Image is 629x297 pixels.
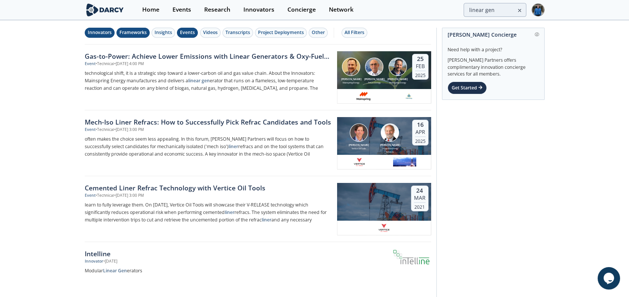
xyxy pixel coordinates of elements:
button: Frameworks [116,28,150,38]
div: Home [142,7,159,13]
div: Get Started [448,82,487,94]
a: Mech-Iso Liner Refracs: How to Successfully Pick Refrac Candidates and Tools Event •Technical•[DA... [85,110,431,176]
div: Other [312,29,325,36]
div: Mainspring Energy [386,81,409,84]
div: • [DATE] [103,258,117,264]
img: information.svg [535,33,539,37]
img: Kevin Walters [389,58,407,76]
div: Mech-Iso Liner Refracs: How to Successfully Pick Refrac Candidates and Tools [85,117,332,127]
div: [PERSON_NAME] Concierge [448,28,539,41]
button: Innovators [85,28,115,38]
div: TriGen Energy [363,81,386,84]
div: Event [85,193,96,199]
div: 2025 [415,137,426,144]
div: [PERSON_NAME] [386,77,409,82]
div: Cemented Liner Refrac Technology with Vertice Oil Tools [85,183,332,193]
div: Mainspring Energy [340,81,363,84]
img: Pieter Kapteijn [365,58,383,76]
strong: Linear [103,267,117,274]
a: Gas-to-Power: Achieve Lower Emissions with Linear Generators & Oxy-Fuel Systems Event •Technical•... [85,45,431,110]
img: Robert Barba [381,123,399,142]
img: 9a22c8d4-9e71-49ea-8c76-b493867b7700 [404,92,414,101]
div: Intelline [85,249,332,258]
div: Integrated Energy Services [378,147,401,153]
div: Network [329,7,354,13]
div: [PERSON_NAME] [340,77,363,82]
img: Robert Stalnaker [342,58,360,76]
button: All Filters [342,28,367,38]
img: Profile [532,3,545,16]
p: technological shift, it is a strategic step toward a lower-carbon oil and gas value chain. About ... [85,70,332,92]
div: Videos [203,29,218,36]
div: Gas-to-Power: Achieve Lower Emissions with Linear Generators & Oxy-Fuel Systems [85,51,332,61]
div: • Technical • [DATE] 3:00 PM [96,193,144,199]
div: Research [204,7,230,13]
div: Feb [415,63,426,70]
button: Project Deployments [255,28,307,38]
button: Transcripts [222,28,253,38]
img: 271f3ad8-7891-4ea2-be11-a8f61ac6b23c [354,92,373,101]
div: 24 [414,187,426,195]
div: Event [85,61,96,67]
iframe: chat widget [598,267,622,290]
div: Innovators [243,7,274,13]
div: 16 [415,121,426,129]
img: Intelline [393,250,430,264]
div: Apr [415,129,426,135]
button: Videos [200,28,221,38]
div: Events [172,7,191,13]
div: Innovators [88,29,112,36]
strong: liner [228,143,238,150]
div: Need help with a project? [448,41,539,53]
div: Transcripts [225,29,250,36]
p: learn to fully leverage them. On [DATE], Vertice Oil Tools will showcase their V-RELEASE technolo... [85,201,332,224]
strong: liner [225,209,234,215]
div: • Technical • [DATE] 3:00 PM [96,127,144,133]
img: Alex Goodwin [350,123,368,142]
div: Frameworks [119,29,147,36]
p: Modular erators [85,267,332,275]
strong: Gen [118,267,127,274]
strong: linear [188,77,200,84]
div: Events [180,29,195,36]
div: Vertice Oil Tools [347,147,370,150]
div: 2025 [415,71,426,78]
a: Cemented Liner Refrac Technology with Vertice Oil Tools Event •Technical•[DATE] 3:00 PM learn to ... [85,176,431,242]
div: All Filters [345,29,364,36]
div: [PERSON_NAME] [347,143,370,147]
div: 25 [415,55,426,63]
div: Project Deployments [258,29,304,36]
img: logo-wide.svg [85,3,125,16]
img: integrated-energy-services.com.png [393,157,417,166]
strong: gen [202,77,210,84]
div: Concierge [287,7,316,13]
div: [PERSON_NAME] [378,143,401,147]
div: Mar [414,195,426,201]
div: • Technical • [DATE] 4:00 PM [96,61,144,67]
div: Event [85,127,96,133]
img: 1610079823910-verticeoiltools.png [376,223,392,232]
div: [PERSON_NAME] Partners offers complimentary innovation concierge services for all members. [448,53,539,78]
div: Insights [155,29,172,36]
input: Advanced Search [464,3,526,17]
button: Insights [152,28,175,38]
p: often makes the choice seem less appealing. In this forum, [PERSON_NAME] Partners will focus on h... [85,135,332,158]
div: Innovator [85,258,103,264]
div: [PERSON_NAME] [363,77,386,82]
div: 2021 [414,202,426,210]
button: Events [177,28,198,38]
button: Other [309,28,328,38]
strong: liner [262,217,271,223]
img: 1610079823910-verticeoiltools.png [351,157,368,166]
